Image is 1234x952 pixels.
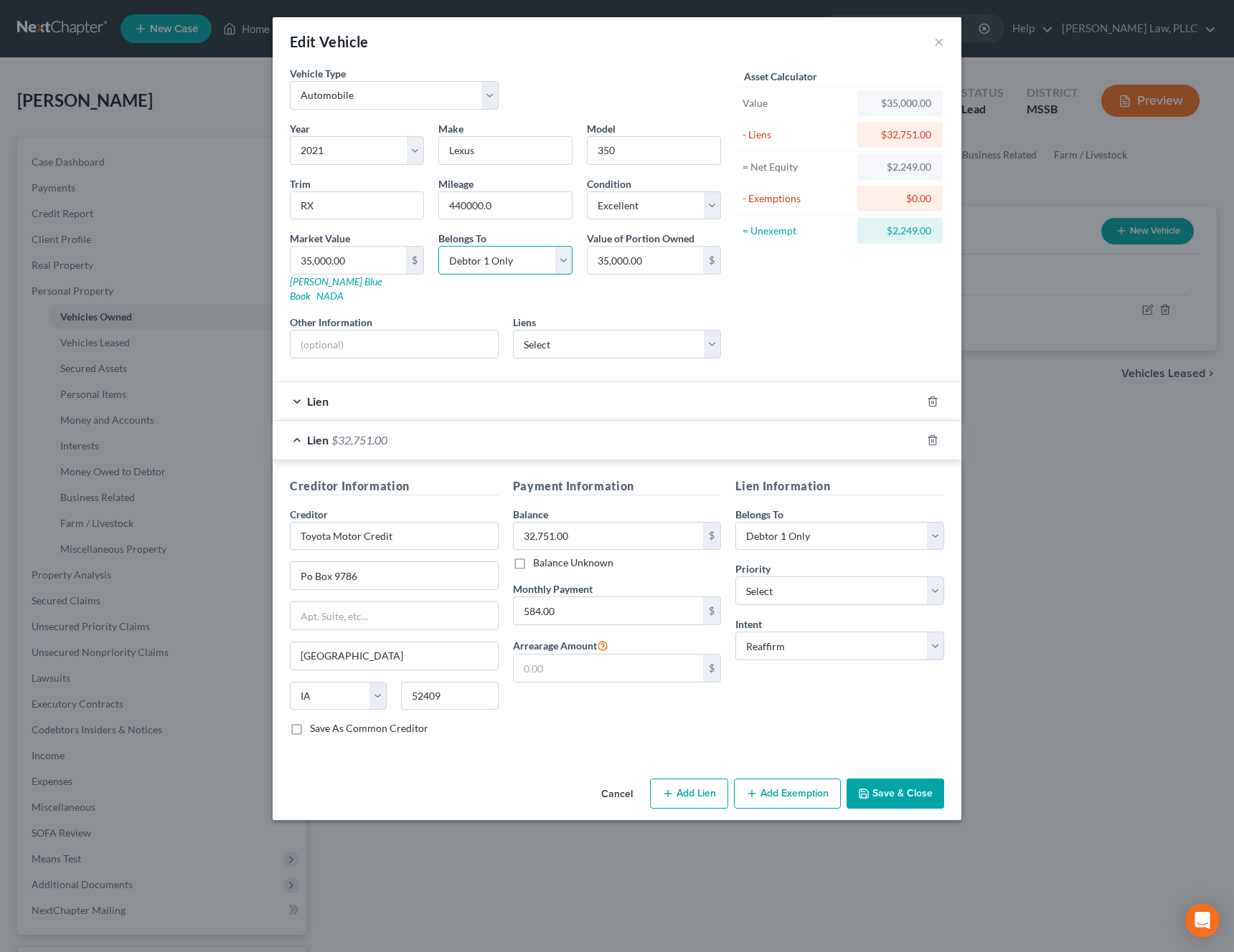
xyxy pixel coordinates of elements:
[291,562,498,589] input: Enter address...
[291,247,406,274] input: 0.00
[735,617,762,632] label: Intent
[310,721,428,736] label: Save As Common Creditor
[291,642,498,670] input: Enter city...
[743,191,851,206] div: - Exemptions
[587,231,694,246] label: Value of Portion Owned
[869,160,931,174] div: $2,249.00
[513,637,608,654] label: Arrearage Amount
[703,247,720,274] div: $
[650,779,728,809] button: Add Lien
[743,224,851,238] div: = Unexempt
[406,247,423,274] div: $
[401,682,498,710] input: Enter zip...
[588,247,703,274] input: 0.00
[290,231,350,246] label: Market Value
[590,780,644,809] button: Cancel
[513,477,722,495] h5: Payment Information
[290,315,372,330] label: Other Information
[438,176,474,191] label: Mileage
[1185,903,1220,938] div: Open Intercom Messenger
[291,192,423,219] input: ex. LS, LT, etc
[514,523,704,550] input: 0.00
[703,523,720,550] div: $
[869,191,931,206] div: $0.00
[869,96,931,110] div: $35,000.00
[290,66,346,81] label: Vehicle Type
[735,508,783,520] span: Belongs To
[291,602,498,629] input: Apt, Suite, etc...
[588,137,720,164] input: ex. Altima
[869,224,931,238] div: $2,249.00
[744,69,817,84] label: Asset Calculator
[438,232,486,244] span: Belongs To
[439,192,572,219] input: --
[513,507,548,522] label: Balance
[290,176,311,191] label: Trim
[735,563,771,575] span: Priority
[743,96,851,110] div: Value
[316,290,344,302] a: NADA
[290,275,382,302] a: [PERSON_NAME] Blue Book
[290,508,328,520] span: Creditor
[438,123,463,135] span: Make
[290,477,499,495] h5: Creditor Information
[331,433,387,447] span: $32,751.00
[703,597,720,624] div: $
[735,477,944,495] h5: Lien Information
[290,522,499,551] input: Search creditor by name...
[307,394,329,408] span: Lien
[514,597,704,624] input: 0.00
[587,121,616,136] label: Model
[533,556,613,570] label: Balance Unknown
[734,779,841,809] button: Add Exemption
[439,137,572,164] input: ex. Nissan
[703,654,720,682] div: $
[869,128,931,142] div: $32,751.00
[513,315,536,330] label: Liens
[847,779,944,809] button: Save & Close
[514,654,704,682] input: 0.00
[290,121,310,136] label: Year
[934,33,944,50] button: ×
[290,32,369,52] div: Edit Vehicle
[307,433,329,447] span: Lien
[587,176,631,191] label: Condition
[513,581,593,596] label: Monthly Payment
[743,128,851,142] div: - Liens
[291,330,498,358] input: (optional)
[743,160,851,174] div: = Net Equity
